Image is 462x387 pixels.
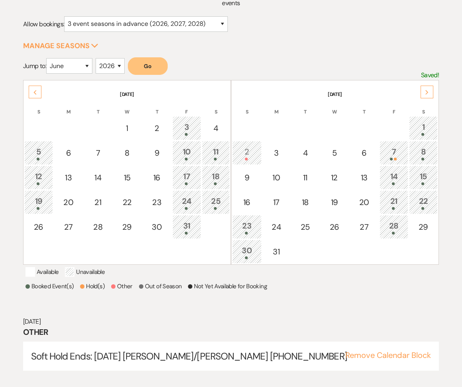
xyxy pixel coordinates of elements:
[354,221,374,233] div: 27
[296,147,315,159] div: 4
[117,196,137,208] div: 22
[142,99,172,115] th: T
[147,147,167,159] div: 9
[421,70,439,80] p: Saved!
[147,122,167,134] div: 2
[384,146,404,160] div: 7
[117,172,137,184] div: 15
[117,221,137,233] div: 29
[232,81,438,98] th: [DATE]
[23,20,64,28] span: Allow bookings:
[111,281,133,291] p: Other
[25,281,74,291] p: Booked Event(s)
[324,172,344,184] div: 12
[413,221,433,233] div: 29
[206,122,225,134] div: 4
[84,99,112,115] th: T
[296,196,315,208] div: 18
[237,244,257,259] div: 30
[324,221,344,233] div: 26
[324,196,344,208] div: 19
[237,220,257,235] div: 23
[88,172,108,184] div: 14
[177,121,197,136] div: 3
[58,172,79,184] div: 13
[177,146,197,160] div: 10
[324,147,344,159] div: 5
[117,147,137,159] div: 8
[139,281,182,291] p: Out of Season
[172,99,201,115] th: F
[413,146,433,160] div: 8
[267,172,286,184] div: 10
[237,172,257,184] div: 9
[65,267,105,277] p: Unavailable
[267,221,286,233] div: 24
[380,99,408,115] th: F
[58,147,79,159] div: 6
[23,317,439,326] h6: [DATE]
[29,195,49,210] div: 19
[147,196,167,208] div: 23
[354,172,374,184] div: 13
[267,147,286,159] div: 3
[384,170,404,185] div: 14
[206,146,225,160] div: 11
[88,196,108,208] div: 21
[384,220,404,235] div: 28
[177,170,197,185] div: 17
[24,81,230,98] th: [DATE]
[29,146,49,160] div: 5
[54,99,83,115] th: M
[80,281,105,291] p: Hold(s)
[128,57,168,75] button: Go
[31,350,347,362] span: Soft Hold Ends: [DATE] [PERSON_NAME]/[PERSON_NAME] [PHONE_NUMBER]
[237,146,257,160] div: 2
[58,221,79,233] div: 27
[147,172,167,184] div: 16
[202,99,230,115] th: S
[291,99,319,115] th: T
[296,172,315,184] div: 11
[413,121,433,136] div: 1
[25,267,59,277] p: Available
[188,281,266,291] p: Not Yet Available for Booking
[349,99,379,115] th: T
[88,147,108,159] div: 7
[267,246,286,258] div: 31
[354,147,374,159] div: 6
[320,99,348,115] th: W
[237,196,257,208] div: 16
[206,170,225,185] div: 18
[23,62,46,70] span: Jump to:
[147,221,167,233] div: 30
[206,195,225,210] div: 25
[117,122,137,134] div: 1
[384,195,404,210] div: 21
[354,196,374,208] div: 20
[177,220,197,235] div: 31
[413,170,433,185] div: 15
[23,326,439,338] h3: Other
[267,196,286,208] div: 17
[23,42,98,49] button: Manage Seasons
[296,221,315,233] div: 25
[177,195,197,210] div: 24
[58,196,79,208] div: 20
[232,99,262,115] th: S
[29,221,49,233] div: 26
[113,99,141,115] th: W
[345,351,431,359] button: Remove Calendar Block
[262,99,290,115] th: M
[29,170,49,185] div: 12
[88,221,108,233] div: 28
[24,99,53,115] th: S
[409,99,438,115] th: S
[413,195,433,210] div: 22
